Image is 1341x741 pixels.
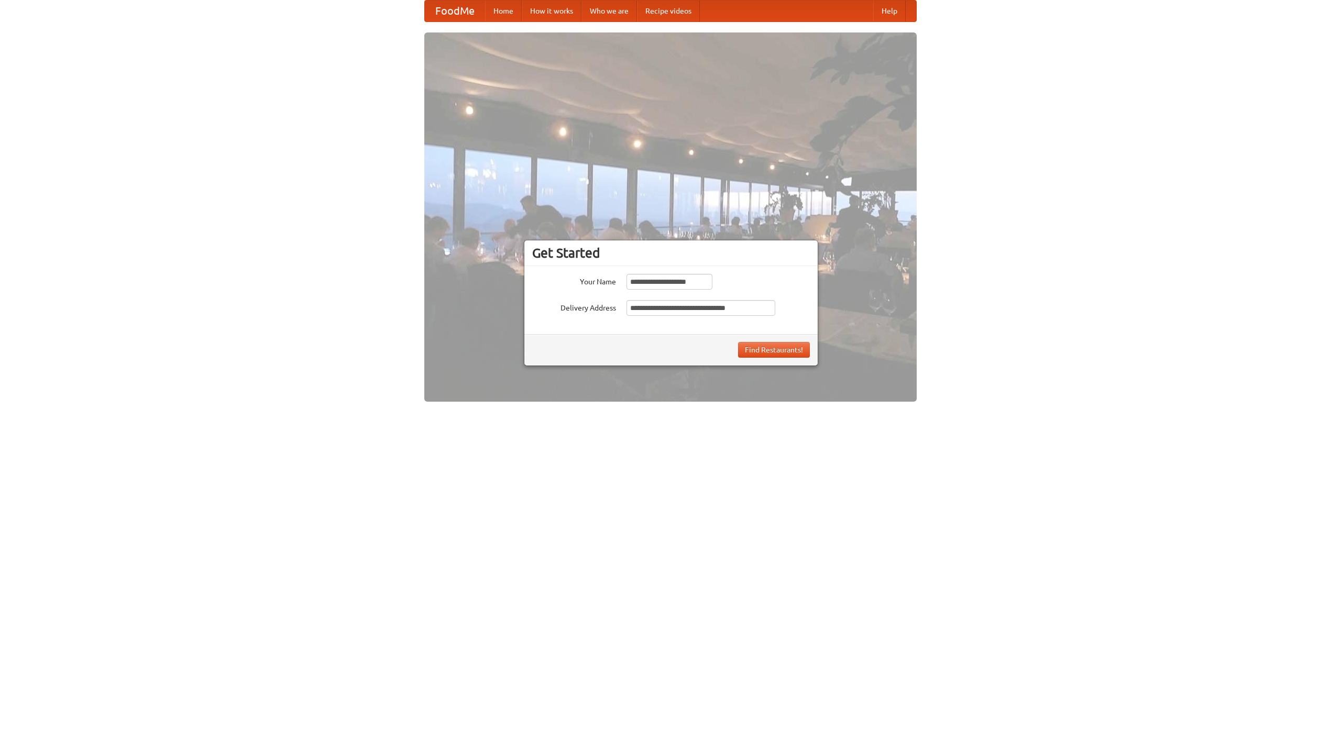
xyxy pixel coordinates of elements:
h3: Get Started [532,245,810,261]
a: Who we are [581,1,637,21]
a: FoodMe [425,1,485,21]
label: Your Name [532,274,616,287]
a: Home [485,1,522,21]
a: Help [873,1,906,21]
a: Recipe videos [637,1,700,21]
a: How it works [522,1,581,21]
label: Delivery Address [532,300,616,313]
button: Find Restaurants! [738,342,810,358]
